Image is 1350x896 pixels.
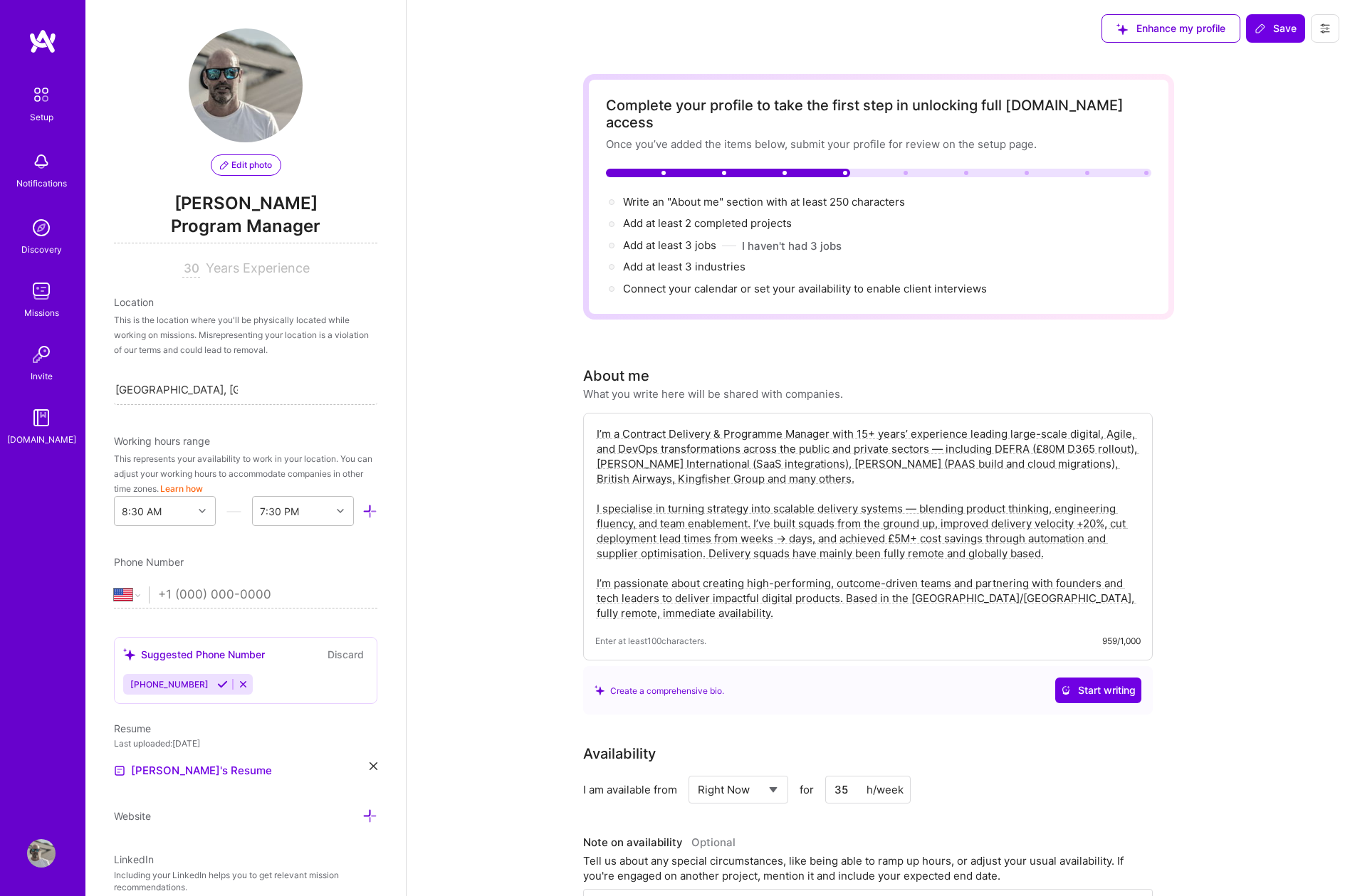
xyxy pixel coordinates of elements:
textarea: I’m a Contract Delivery & Programme Manager with 15+ years’ experience leading large-scale digita... [595,425,1141,622]
img: User Avatar [189,28,303,142]
i: icon HorizontalInLineDivider [226,504,241,519]
span: Enter at least 100 characters. [595,633,706,648]
input: +1 (000) 000-0000 [158,574,377,616]
div: h/week [867,782,904,797]
button: I haven't had 3 jobs [742,238,842,253]
div: Once you’ve added the items below, submit your profile for review on the setup page. [606,137,1151,152]
div: Invite [31,369,53,384]
button: Discard [323,646,368,663]
p: Including your LinkedIn helps you to get relevant mission recommendations. [114,870,377,894]
div: Complete your profile to take the first step in unlocking full [DOMAIN_NAME] access [606,97,1151,131]
a: User Avatar [23,839,59,868]
span: Working hours range [114,435,210,447]
input: XX [182,260,200,278]
span: Years Experience [206,260,310,275]
span: Program Manager [114,214,377,243]
i: icon Chevron [199,507,206,515]
span: for [800,782,814,797]
img: discovery [27,214,56,242]
div: Create a comprehensive bio. [595,683,724,698]
button: Save [1246,14,1305,43]
span: Website [114,810,151,822]
i: icon Chevron [337,507,344,515]
div: I am available from [583,782,677,797]
div: Suggested Phone Number [123,647,265,662]
div: Location [114,295,377,310]
img: guide book [27,404,56,432]
span: [PERSON_NAME] [114,193,377,214]
img: User Avatar [27,839,56,868]
i: Accept [217,679,228,690]
div: This is the location where you'll be physically located while working on missions. Misrepresentin... [114,312,377,357]
div: Tell us about any special circumstances, like being able to ramp up hours, or adjust your usual a... [583,853,1153,883]
span: Save [1255,21,1297,36]
div: Setup [30,110,53,125]
img: bell [27,147,56,176]
span: Start writing [1061,683,1136,697]
span: Resume [114,722,151,734]
div: [DOMAIN_NAME] [7,432,76,447]
span: Add at least 3 jobs [623,238,716,252]
button: Start writing [1055,678,1141,703]
i: icon CrystalBallWhite [1061,685,1071,695]
button: Learn how [160,481,203,496]
button: Edit photo [211,154,281,176]
span: Write an "About me" section with at least 250 characters [623,195,908,209]
i: icon Close [370,762,377,770]
div: Last uploaded: [DATE] [114,736,377,751]
div: This represents your availability to work in your location. You can adjust your working hours to ... [114,451,377,496]
div: 8:30 AM [122,504,162,519]
span: Optional [691,836,736,849]
div: Availability [583,743,656,764]
div: What you write here will be shared with companies. [583,386,843,401]
div: 959/1,000 [1102,633,1141,648]
span: Edit photo [220,159,272,172]
div: Discovery [21,242,62,257]
span: Connect your calendar or set your availability to enable client interviews [623,282,987,295]
span: Add at least 3 industries [623,260,745,273]
div: Missions [24,305,59,320]
img: Invite [27,340,56,369]
img: logo [28,28,57,54]
img: Resume [114,765,125,776]
span: [PHONE_NUMBER] [130,679,209,690]
div: Notifications [16,176,67,191]
i: icon SuggestedTeams [123,648,135,660]
a: [PERSON_NAME]'s Resume [114,762,272,779]
input: XX [825,776,911,803]
img: teamwork [27,277,56,305]
div: null [1246,14,1305,43]
i: icon SuggestedTeams [595,685,605,695]
div: 7:30 PM [260,504,299,519]
i: icon PencilPurple [220,161,229,169]
span: Add at least 2 completed projects [623,216,792,230]
div: About me [583,365,649,386]
div: Note on availability [583,832,736,853]
span: LinkedIn [114,853,154,865]
img: setup [26,80,56,110]
i: Reject [238,679,248,690]
span: Phone Number [114,556,184,568]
